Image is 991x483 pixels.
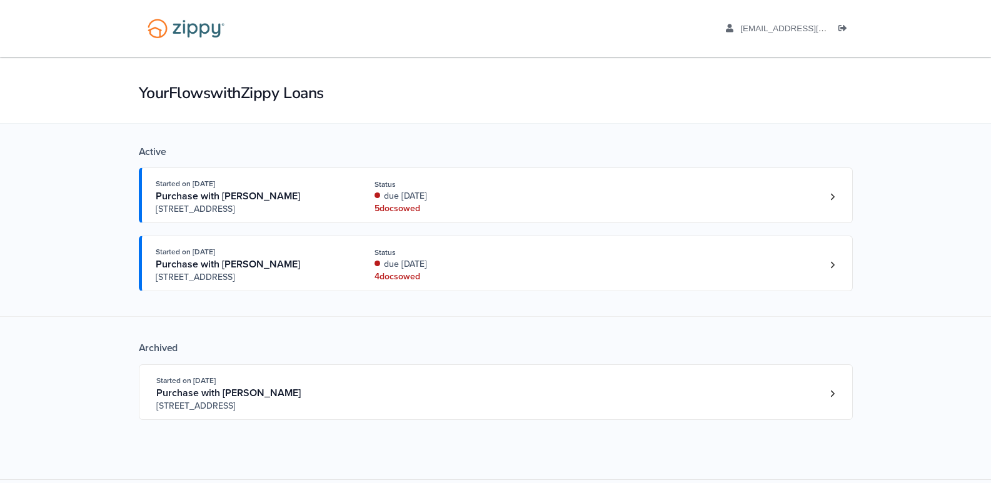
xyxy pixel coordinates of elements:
[156,376,216,385] span: Started on [DATE]
[823,384,842,403] a: Loan number 4186404
[375,179,541,190] div: Status
[740,24,883,33] span: drmomma789@aol.com
[375,202,541,215] div: 5 doc s owed
[139,342,853,354] div: Archived
[139,82,853,104] h1: Your Flows with Zippy Loans
[156,258,300,271] span: Purchase with [PERSON_NAME]
[838,24,852,36] a: Log out
[156,190,300,202] span: Purchase with [PERSON_NAME]
[156,400,347,412] span: [STREET_ADDRESS]
[823,187,842,206] a: Loan number 4229686
[139,236,853,291] a: Open loan 4229645
[139,364,853,420] a: Open loan 4186404
[726,24,884,36] a: edit profile
[139,167,853,223] a: Open loan 4229686
[375,247,541,258] div: Status
[375,190,541,202] div: due [DATE]
[375,271,541,283] div: 4 doc s owed
[823,256,842,274] a: Loan number 4229645
[156,179,215,188] span: Started on [DATE]
[156,203,346,216] span: [STREET_ADDRESS]
[375,258,541,271] div: due [DATE]
[156,387,301,399] span: Purchase with [PERSON_NAME]
[139,12,233,44] img: Logo
[139,146,853,158] div: Active
[156,247,215,256] span: Started on [DATE]
[156,271,346,284] span: [STREET_ADDRESS]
